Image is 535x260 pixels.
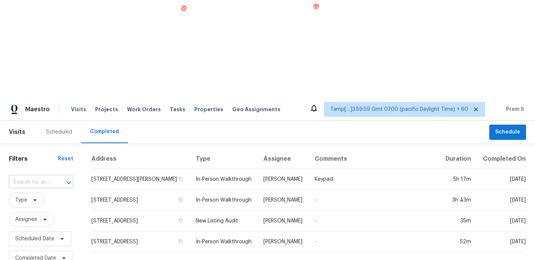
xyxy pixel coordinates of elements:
div: Reset [58,155,73,163]
td: [STREET_ADDRESS] [91,211,190,231]
span: Type [15,196,27,204]
div: Scheduled [46,128,72,136]
td: [PERSON_NAME] [257,231,308,252]
th: Assignee [257,149,308,169]
td: [PERSON_NAME] [257,211,308,231]
td: [STREET_ADDRESS] [91,190,190,211]
button: Copy Address [177,217,184,224]
td: [DATE] [477,231,526,252]
th: Completed On [477,149,526,169]
td: - [309,190,439,211]
td: Keypad: [309,169,439,190]
span: Work Orders [127,106,161,113]
td: 5h 17m [439,169,477,190]
span: Schedule [495,128,520,137]
td: In-Person Walkthrough [190,169,258,190]
td: - [309,211,439,231]
span: Geo Assignments [232,106,281,113]
td: 3h 43m [439,190,477,211]
span: Projects [95,106,118,113]
span: Maestro [25,106,50,113]
td: In-Person Walkthrough [190,190,258,211]
td: In-Person Walkthrough [190,231,258,252]
td: [DATE] [477,211,526,231]
th: Duration [439,149,477,169]
td: [STREET_ADDRESS] [91,231,190,252]
span: Visits [9,124,25,140]
td: [PERSON_NAME] [257,169,308,190]
th: Address [91,149,190,169]
div: Completed [90,128,119,135]
td: 52m [439,231,477,252]
td: 35m [439,211,477,231]
td: [PERSON_NAME] [257,190,308,211]
td: [DATE] [477,169,526,190]
span: Scheduled Date [15,235,54,243]
button: Copy Address [177,196,184,203]
button: Copy Address [177,176,184,182]
td: [DATE] [477,190,526,211]
button: Open [64,177,74,188]
input: Search for an address... [9,177,52,188]
th: Type [190,149,258,169]
th: Comments [309,149,439,169]
td: New Listing Audit [190,211,258,231]
span: Visits [71,106,86,113]
td: - [309,231,439,252]
span: Tasks [170,107,185,112]
td: [STREET_ADDRESS][PERSON_NAME] [91,169,190,190]
span: Assignee [15,216,37,223]
button: Copy Address [177,238,184,245]
span: Prem S [503,106,524,113]
span: Properties [194,106,223,113]
h1: Filters [9,155,58,163]
button: Schedule [489,125,526,140]
span: Tamp[…]3:59:59 Gmt 0700 (pacific Daylight Time) + 60 [330,106,468,113]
